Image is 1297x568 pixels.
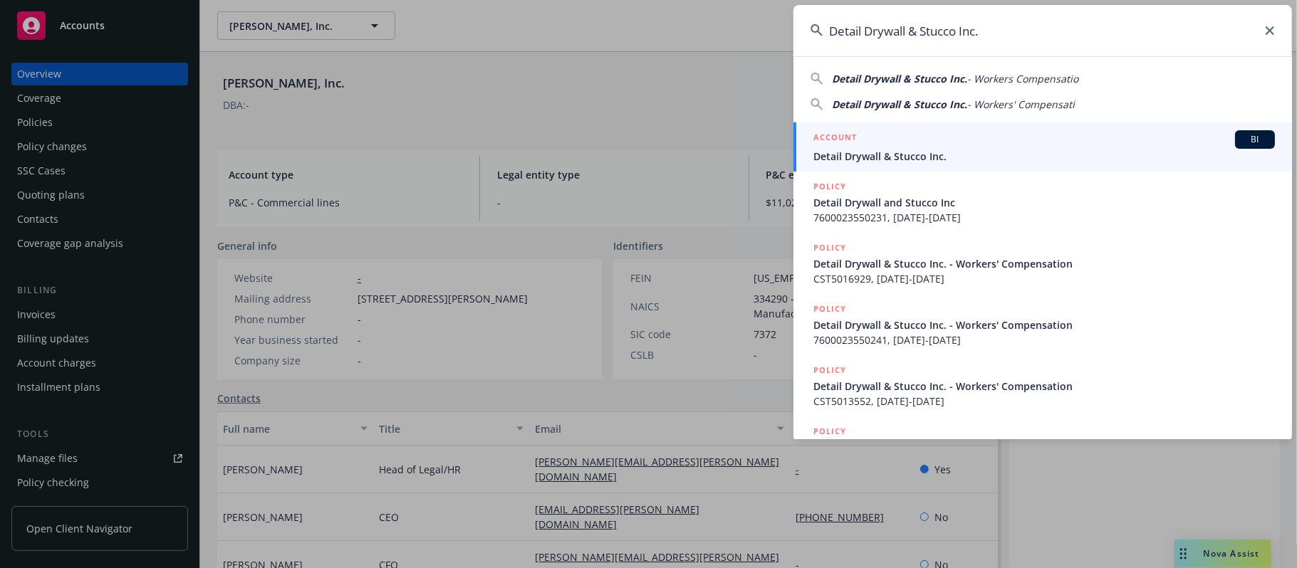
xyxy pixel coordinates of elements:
h5: POLICY [813,302,846,316]
span: Detail Drywall & Stucco Inc. - Workers' Compensation [813,317,1275,332]
h5: POLICY [813,424,846,438]
span: 7600023550241, [DATE]-[DATE] [813,332,1275,347]
span: Detail Drywall and Stucco Inc [813,195,1275,210]
span: Detail Drywall & Stucco Inc. - Workers' Compensation [813,256,1275,271]
input: Search... [793,5,1292,56]
h5: POLICY [813,179,846,194]
span: CST5016929, [DATE]-[DATE] [813,271,1275,286]
span: 7600023550231, [DATE]-[DATE] [813,210,1275,225]
a: POLICYDetail Drywall and Stucco Inc7600023550231, [DATE]-[DATE] [793,172,1292,233]
span: - Workers Compensatio [967,72,1078,85]
h5: POLICY [813,363,846,377]
a: POLICYDetail Drywall & Stucco Inc. - Workers' Compensation7600023550241, [DATE]-[DATE] [793,294,1292,355]
span: Detail Drywall & Stucco Inc. [832,98,967,111]
a: ACCOUNTBIDetail Drywall & Stucco Inc. [793,122,1292,172]
span: Detail Drywall & Stucco Inc. [832,72,967,85]
h5: POLICY [813,241,846,255]
span: CST5013552, [DATE]-[DATE] [813,394,1275,409]
a: POLICY [793,416,1292,478]
span: Detail Drywall & Stucco Inc. [813,149,1275,164]
span: - Workers' Compensati [967,98,1075,111]
span: Detail Drywall & Stucco Inc. - Workers' Compensation [813,379,1275,394]
span: BI [1241,133,1269,146]
a: POLICYDetail Drywall & Stucco Inc. - Workers' CompensationCST5016929, [DATE]-[DATE] [793,233,1292,294]
a: POLICYDetail Drywall & Stucco Inc. - Workers' CompensationCST5013552, [DATE]-[DATE] [793,355,1292,416]
h5: ACCOUNT [813,130,857,147]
